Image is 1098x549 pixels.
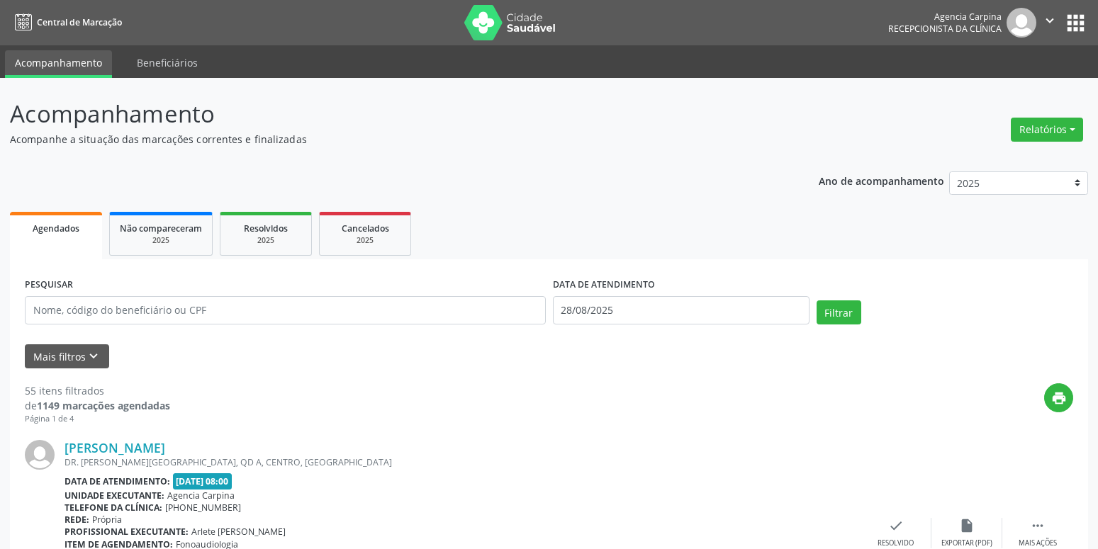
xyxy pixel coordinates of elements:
span: Recepcionista da clínica [888,23,1002,35]
i: insert_drive_file [959,518,975,533]
div: 2025 [230,235,301,246]
button: Mais filtroskeyboard_arrow_down [25,344,109,369]
div: DR. [PERSON_NAME][GEOGRAPHIC_DATA], QD A, CENTRO, [GEOGRAPHIC_DATA] [65,456,861,468]
img: img [1007,8,1036,38]
input: Selecione um intervalo [553,296,810,324]
div: Página 1 de 4 [25,413,170,425]
span: Arlete [PERSON_NAME] [191,526,286,538]
b: Profissional executante: [65,526,189,538]
b: Rede: [65,514,89,526]
b: Unidade executante: [65,489,164,502]
strong: 1149 marcações agendadas [37,399,170,412]
span: [DATE] 08:00 [173,473,233,489]
button: Filtrar [817,300,861,324]
div: 55 itens filtrados [25,383,170,398]
label: DATA DE ATENDIMENTO [553,274,655,296]
input: Nome, código do beneficiário ou CPF [25,296,546,324]
button:  [1036,8,1063,38]
div: 2025 [120,235,202,246]
div: de [25,398,170,413]
button: Relatórios [1011,118,1083,142]
a: [PERSON_NAME] [65,440,165,455]
i: keyboard_arrow_down [86,349,101,364]
span: Resolvidos [244,222,288,234]
button: print [1044,383,1073,412]
div: Exportar (PDF) [941,538,992,548]
b: Data de atendimento: [65,475,170,487]
p: Acompanhamento [10,96,765,132]
i:  [1042,13,1058,28]
p: Acompanhe a situação das marcações correntes e finalizadas [10,132,765,147]
span: [PHONE_NUMBER] [165,502,241,514]
div: Agencia Carpina [888,11,1002,23]
a: Acompanhamento [5,50,112,78]
div: Resolvido [878,538,914,548]
button: apps [1063,11,1088,35]
span: Central de Marcação [37,16,122,28]
div: 2025 [330,235,400,246]
b: Telefone da clínica: [65,502,162,514]
span: Própria [92,514,122,526]
span: Agencia Carpina [167,489,235,502]
div: Mais ações [1019,538,1057,548]
i:  [1030,518,1046,533]
i: print [1051,390,1067,406]
i: check [888,518,904,533]
span: Agendados [33,222,79,234]
img: img [25,440,55,470]
label: PESQUISAR [25,274,73,296]
span: Cancelados [342,222,389,234]
a: Beneficiários [127,50,208,75]
p: Ano de acompanhamento [819,171,944,189]
span: Não compareceram [120,222,202,234]
a: Central de Marcação [10,11,122,34]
